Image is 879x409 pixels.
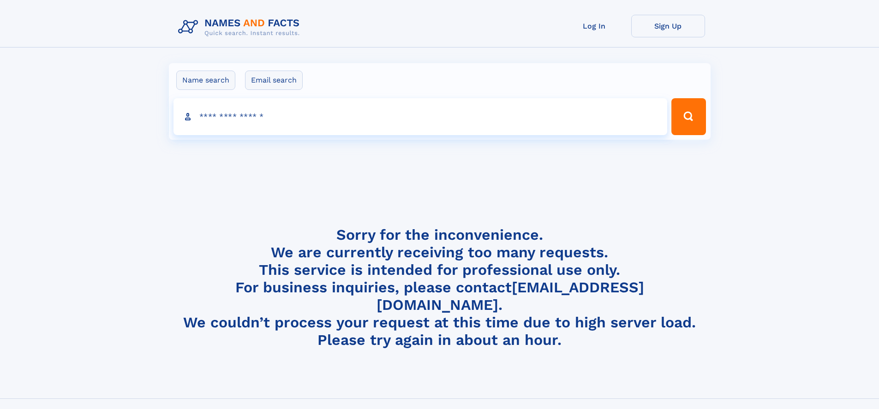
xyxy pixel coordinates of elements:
[557,15,631,37] a: Log In
[176,71,235,90] label: Name search
[631,15,705,37] a: Sign Up
[173,98,668,135] input: search input
[174,15,307,40] img: Logo Names and Facts
[245,71,303,90] label: Email search
[671,98,706,135] button: Search Button
[174,226,705,349] h4: Sorry for the inconvenience. We are currently receiving too many requests. This service is intend...
[377,279,644,314] a: [EMAIL_ADDRESS][DOMAIN_NAME]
